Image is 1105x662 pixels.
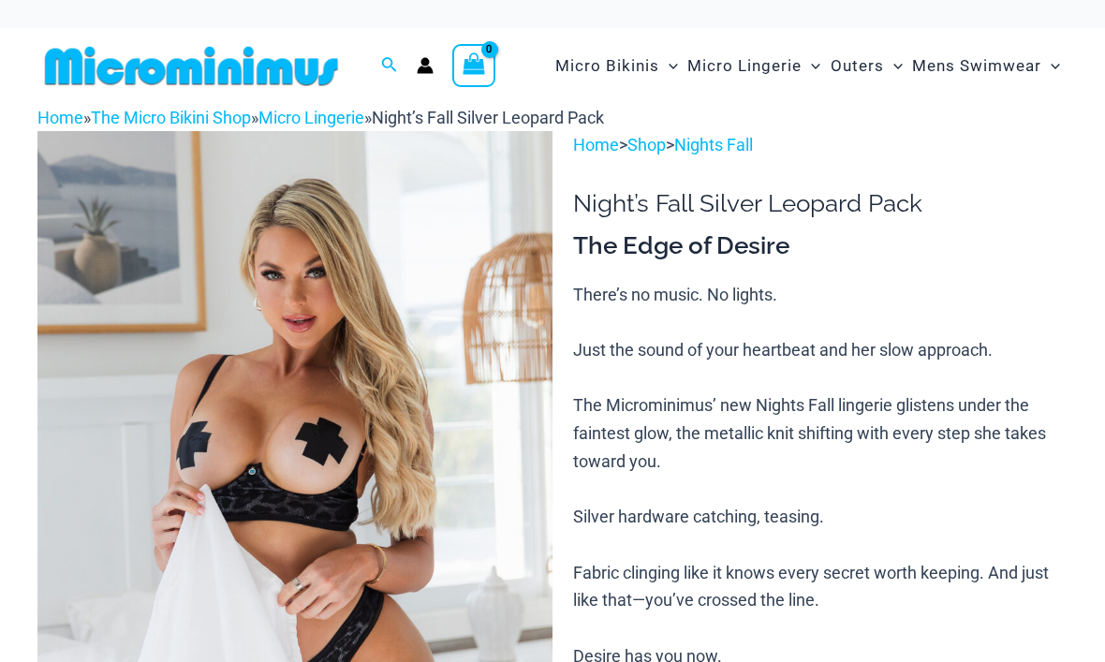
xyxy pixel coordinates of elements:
a: Micro LingerieMenu ToggleMenu Toggle [683,37,825,95]
a: View Shopping Cart, empty [452,44,495,87]
nav: Site Navigation [548,35,1068,97]
span: Micro Lingerie [687,42,802,90]
span: Menu Toggle [1041,42,1060,90]
a: OutersMenu ToggleMenu Toggle [826,37,907,95]
a: Account icon link [417,57,434,74]
a: Nights Fall [674,135,753,154]
span: Menu Toggle [884,42,903,90]
span: Menu Toggle [659,42,678,90]
a: Search icon link [381,54,398,78]
span: Menu Toggle [802,42,820,90]
a: Mens SwimwearMenu ToggleMenu Toggle [907,37,1065,95]
span: Outers [831,42,884,90]
h1: Night’s Fall Silver Leopard Pack [573,189,1068,218]
span: Micro Bikinis [555,42,659,90]
h3: The Edge of Desire [573,230,1068,262]
p: > > [573,131,1068,159]
a: Micro BikinisMenu ToggleMenu Toggle [551,37,683,95]
a: The Micro Bikini Shop [91,108,251,127]
a: Micro Lingerie [258,108,364,127]
a: Home [573,135,619,154]
span: Night’s Fall Silver Leopard Pack [372,108,604,127]
span: Mens Swimwear [912,42,1041,90]
span: » » » [37,108,604,127]
a: Shop [627,135,666,154]
img: MM SHOP LOGO FLAT [37,45,346,87]
a: Home [37,108,83,127]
